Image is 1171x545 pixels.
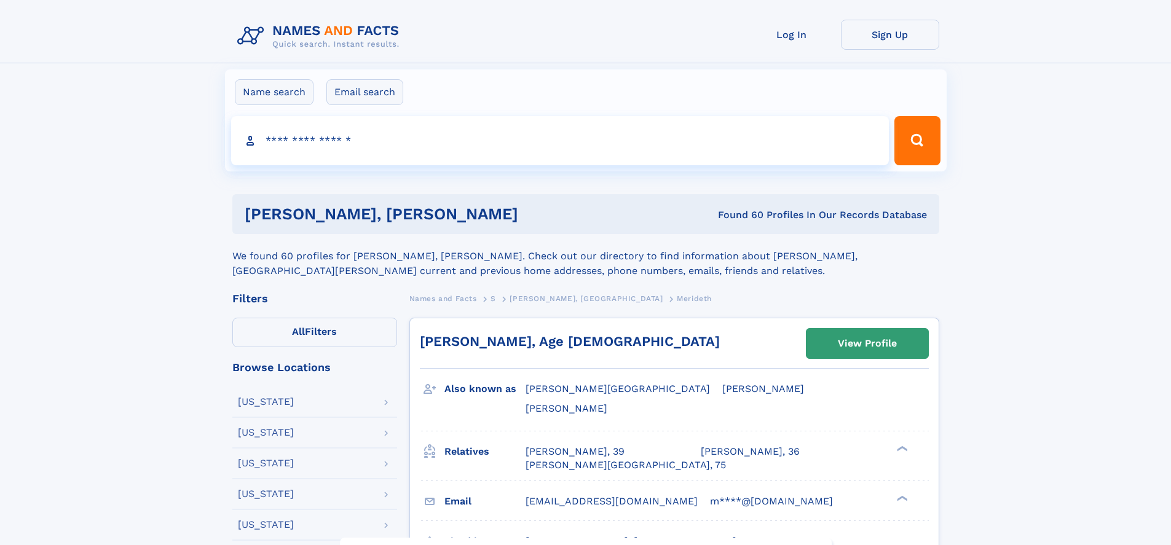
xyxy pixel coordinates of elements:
[701,445,800,458] a: [PERSON_NAME], 36
[526,495,698,507] span: [EMAIL_ADDRESS][DOMAIN_NAME]
[838,329,897,358] div: View Profile
[894,444,909,452] div: ❯
[238,458,294,468] div: [US_STATE]
[526,383,710,394] span: [PERSON_NAME][GEOGRAPHIC_DATA]
[232,20,409,53] img: Logo Names and Facts
[841,20,939,50] a: Sign Up
[444,491,526,512] h3: Email
[510,291,663,306] a: [PERSON_NAME], [GEOGRAPHIC_DATA]
[526,445,625,458] a: [PERSON_NAME], 39
[444,378,526,399] h3: Also known as
[491,291,496,306] a: S
[409,291,477,306] a: Names and Facts
[722,383,804,394] span: [PERSON_NAME]
[526,402,607,414] span: [PERSON_NAME]
[238,397,294,407] div: [US_STATE]
[491,294,496,303] span: S
[235,79,313,105] label: Name search
[806,329,928,358] a: View Profile
[326,79,403,105] label: Email search
[231,116,889,165] input: search input
[894,116,940,165] button: Search Button
[292,326,305,337] span: All
[526,458,726,472] a: [PERSON_NAME][GEOGRAPHIC_DATA], 75
[618,208,927,222] div: Found 60 Profiles In Our Records Database
[245,206,618,222] h1: [PERSON_NAME], [PERSON_NAME]
[420,334,720,349] a: [PERSON_NAME], Age [DEMOGRAPHIC_DATA]
[232,234,939,278] div: We found 60 profiles for [PERSON_NAME], [PERSON_NAME]. Check out our directory to find informatio...
[232,362,397,373] div: Browse Locations
[677,294,712,303] span: Merideth
[894,494,909,502] div: ❯
[232,318,397,347] label: Filters
[238,489,294,499] div: [US_STATE]
[238,520,294,530] div: [US_STATE]
[238,428,294,437] div: [US_STATE]
[444,441,526,462] h3: Relatives
[743,20,841,50] a: Log In
[510,294,663,303] span: [PERSON_NAME], [GEOGRAPHIC_DATA]
[232,293,397,304] div: Filters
